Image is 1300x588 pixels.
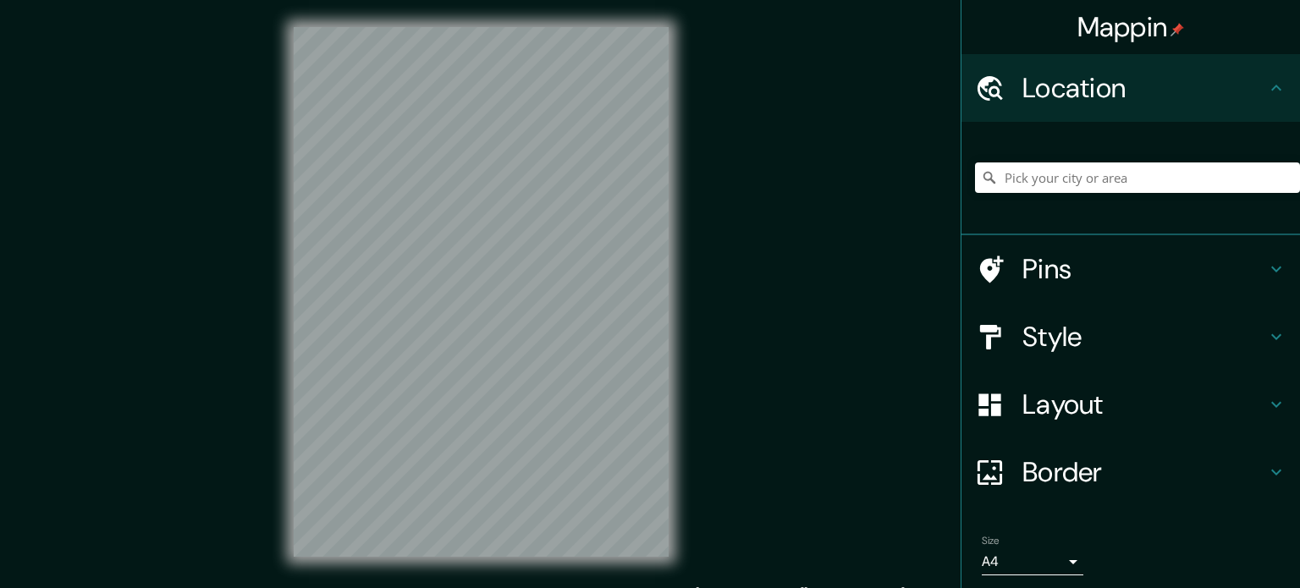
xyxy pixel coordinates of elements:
[1171,23,1184,36] img: pin-icon.png
[1077,10,1185,44] h4: Mappin
[982,534,1000,548] label: Size
[1022,387,1266,421] h4: Layout
[982,548,1083,575] div: A4
[1022,252,1266,286] h4: Pins
[961,54,1300,122] div: Location
[294,27,669,557] canvas: Map
[1022,320,1266,354] h4: Style
[961,438,1300,506] div: Border
[961,235,1300,303] div: Pins
[961,303,1300,371] div: Style
[1022,455,1266,489] h4: Border
[1022,71,1266,105] h4: Location
[961,371,1300,438] div: Layout
[975,162,1300,193] input: Pick your city or area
